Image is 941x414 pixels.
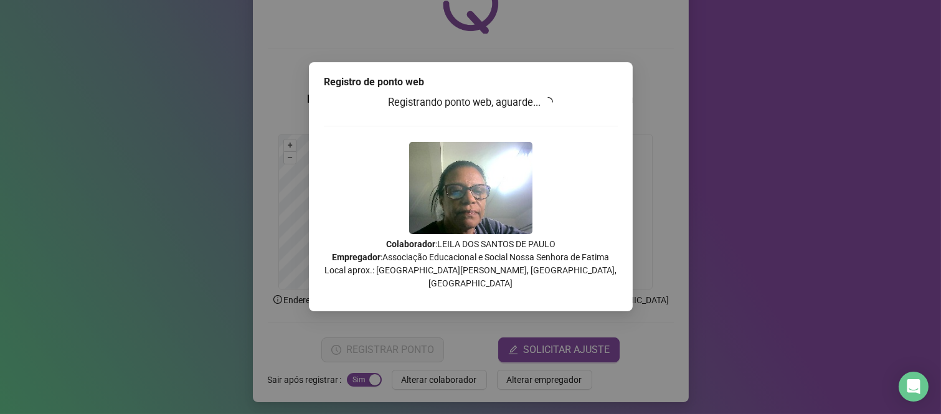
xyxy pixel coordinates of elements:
strong: Colaborador [386,239,435,249]
p: : LEILA DOS SANTOS DE PAULO : Associação Educacional e Social Nossa Senhora de Fatima Local aprox... [324,238,618,290]
div: Open Intercom Messenger [899,372,929,402]
span: loading [542,96,554,108]
strong: Empregador [332,252,381,262]
h3: Registrando ponto web, aguarde... [324,95,618,111]
div: Registro de ponto web [324,75,618,90]
img: 9k= [409,142,532,234]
